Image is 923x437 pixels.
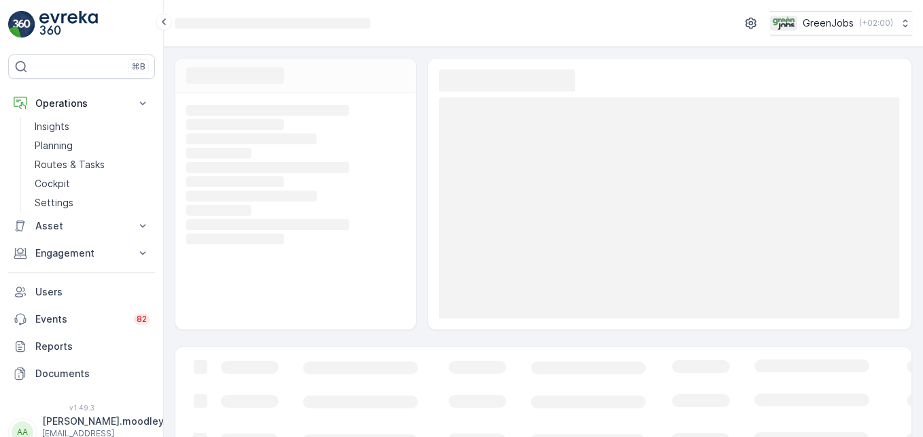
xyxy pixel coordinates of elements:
p: Operations [35,97,128,110]
a: Settings [29,193,155,212]
button: Engagement [8,240,155,267]
a: Events82 [8,306,155,333]
img: logo_light-DOdMpM7g.png [39,11,98,38]
p: ( +02:00 ) [859,18,893,29]
a: Reports [8,333,155,360]
a: Documents [8,360,155,387]
p: Asset [35,219,128,233]
p: Users [35,285,150,299]
p: Settings [35,196,73,210]
a: Cockpit [29,174,155,193]
p: Insights [35,120,69,133]
button: Operations [8,90,155,117]
p: Engagement [35,246,128,260]
p: 82 [137,314,147,325]
p: Reports [35,340,150,353]
p: [PERSON_NAME].moodley [42,415,164,428]
button: GreenJobs(+02:00) [770,11,912,35]
a: Insights [29,117,155,136]
a: Users [8,278,155,306]
span: v 1.49.3 [8,404,155,412]
p: Cockpit [35,177,70,191]
p: Routes & Tasks [35,158,105,172]
p: Events [35,312,126,326]
img: Green_Jobs_Logo.png [770,16,797,31]
a: Planning [29,136,155,155]
p: Planning [35,139,73,152]
p: Documents [35,367,150,381]
button: Asset [8,212,155,240]
img: logo [8,11,35,38]
p: ⌘B [132,61,145,72]
p: GreenJobs [803,16,854,30]
a: Routes & Tasks [29,155,155,174]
